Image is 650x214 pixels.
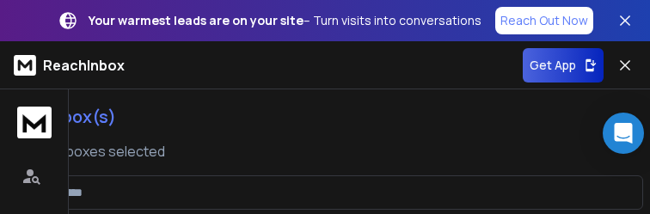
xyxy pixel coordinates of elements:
[43,55,125,76] p: ReachInbox
[89,12,481,29] p: – Turn visits into conversations
[17,107,52,138] img: logo
[89,12,304,28] strong: Your warmest leads are on your site
[523,48,604,83] button: Get App
[603,113,644,154] div: Open Intercom Messenger
[7,100,640,134] button: All Inbox(s)
[495,7,593,34] a: Reach Out Now
[55,141,165,162] h3: Inboxes selected
[500,12,588,29] p: Reach Out Now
